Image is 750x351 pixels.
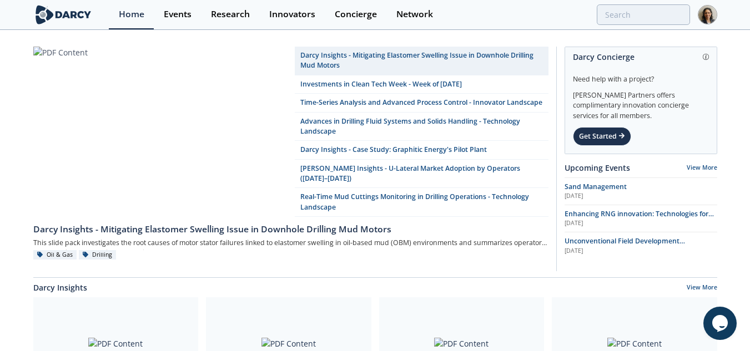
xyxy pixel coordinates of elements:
[295,141,548,159] a: Darcy Insights - Case Study: Graphitic Energy's Pilot Plant
[295,188,548,217] a: Real-Time Mud Cuttings Monitoring in Drilling Operations - Technology Landscape
[269,10,315,19] div: Innovators
[703,54,709,60] img: information.svg
[565,209,717,228] a: Enhancing RNG innovation: Technologies for Sustainable Energy [DATE]
[573,47,709,67] div: Darcy Concierge
[565,162,630,174] a: Upcoming Events
[396,10,433,19] div: Network
[687,283,717,293] a: View More
[335,10,377,19] div: Concierge
[565,236,717,255] a: Unconventional Field Development Optimization through Geochemical Fingerprinting Technology [DATE]
[565,247,717,256] div: [DATE]
[33,5,94,24] img: logo-wide.svg
[565,219,717,228] div: [DATE]
[565,236,685,266] span: Unconventional Field Development Optimization through Geochemical Fingerprinting Technology
[33,282,87,293] a: Darcy Insights
[295,113,548,141] a: Advances in Drilling Fluid Systems and Solids Handling - Technology Landscape
[164,10,192,19] div: Events
[295,160,548,189] a: [PERSON_NAME] Insights - U-Lateral Market Adoption by Operators ([DATE]–[DATE])
[295,94,548,112] a: Time-Series Analysis and Advanced Process Control - Innovator Landscape
[573,67,709,84] div: Need help with a project?
[703,307,739,340] iframe: chat widget
[565,182,627,191] span: Sand Management
[119,10,144,19] div: Home
[211,10,250,19] div: Research
[295,75,548,94] a: Investments in Clean Tech Week - Week of [DATE]
[565,192,717,201] div: [DATE]
[565,182,717,201] a: Sand Management [DATE]
[33,223,548,236] div: Darcy Insights - Mitigating Elastomer Swelling Issue in Downhole Drilling Mud Motors
[687,164,717,171] a: View More
[573,84,709,121] div: [PERSON_NAME] Partners offers complimentary innovation concierge services for all members.
[33,217,548,236] a: Darcy Insights - Mitigating Elastomer Swelling Issue in Downhole Drilling Mud Motors
[295,47,548,75] a: Darcy Insights - Mitigating Elastomer Swelling Issue in Downhole Drilling Mud Motors
[573,127,631,146] div: Get Started
[565,209,714,228] span: Enhancing RNG innovation: Technologies for Sustainable Energy
[698,5,717,24] img: Profile
[33,236,548,250] div: This slide pack investigates the root causes of motor stator failures linked to elastomer swellin...
[79,250,117,260] div: Drilling
[597,4,690,25] input: Advanced Search
[33,250,77,260] div: Oil & Gas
